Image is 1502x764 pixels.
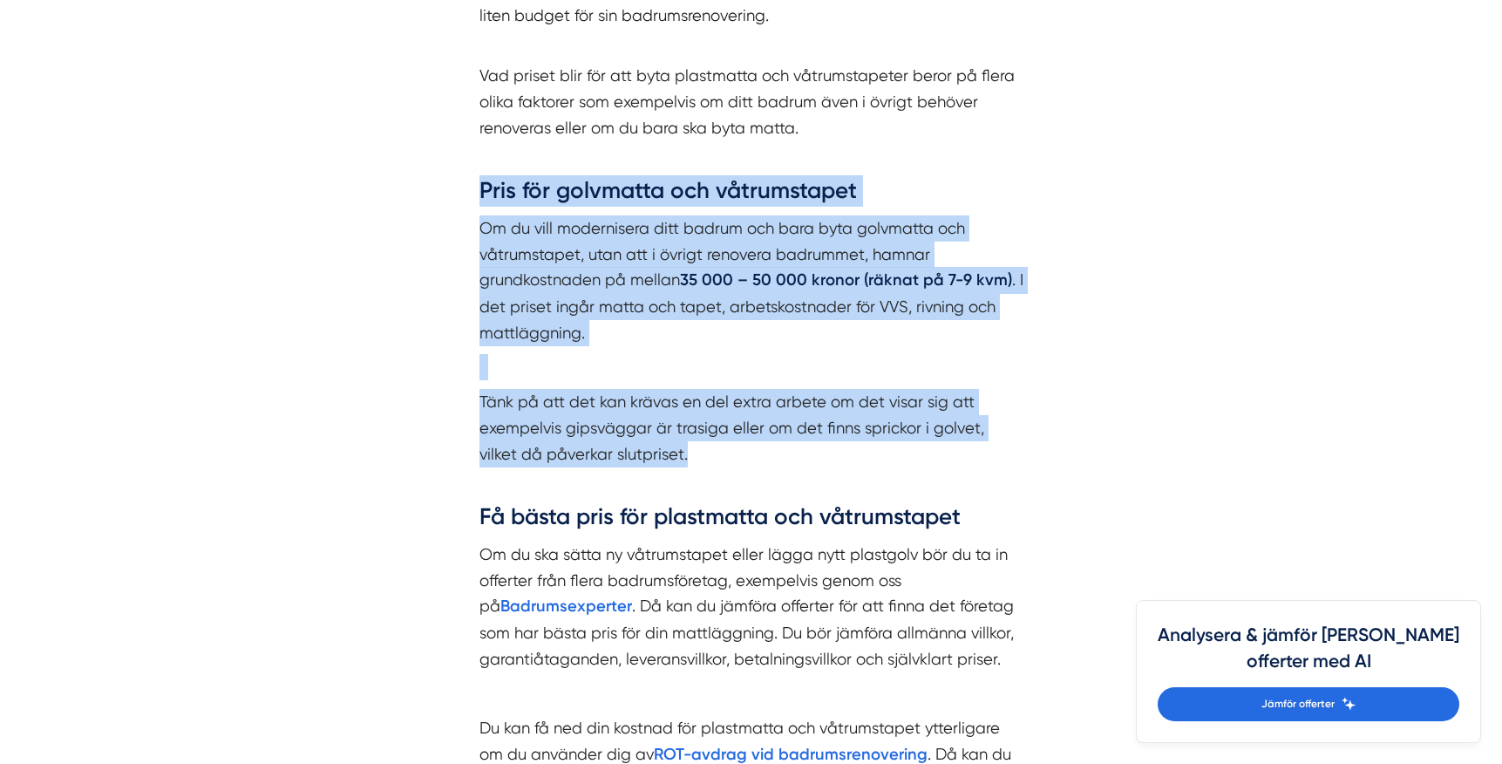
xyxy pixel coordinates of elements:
p: Vad priset blir för att byta plastmatta och våtrumstapeter beror på flera olika faktorer som exem... [479,63,1023,167]
p: Om du vill modernisera ditt badrum och bara byta golvmatta och våtrumstapet, utan att i övrigt re... [479,215,1023,345]
h3: Pris för golvmatta och våtrumstapet [479,175,1023,215]
strong: Badrumsexperter [500,597,632,616]
p: Tänk på att det kan krävas en del extra arbete om det visar sig att exempelvis gipsväggar är tras... [479,389,1023,493]
a: Badrumsexperter [500,597,632,615]
a: ROT-avdrag vid badrumsrenovering [654,745,928,763]
h3: Få bästa pris för plastmatta och våtrumstapet [479,501,1023,542]
span: Jämför offerter [1261,696,1335,713]
strong: ROT-avdrag vid badrumsrenovering [654,745,928,764]
h4: Analysera & jämför [PERSON_NAME] offerter med AI [1158,622,1459,687]
strong: 35 000 – 50 000 kronor (räknat på 7-9 kvm) [680,270,1012,290]
a: Jämför offerter [1158,687,1459,721]
p: Om du ska sätta ny våtrumstapet eller lägga nytt plastgolv bör du ta in offerter från flera badru... [479,542,1023,672]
